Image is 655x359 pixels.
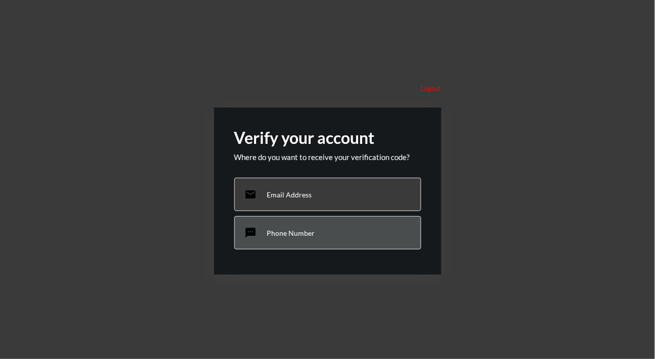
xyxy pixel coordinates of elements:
[234,128,421,147] h2: Verify your account
[421,84,441,92] p: Logout
[245,188,257,200] mat-icon: email
[234,152,421,162] p: Where do you want to receive your verification code?
[245,227,257,239] mat-icon: sms
[267,229,315,237] p: Phone Number
[267,190,312,199] p: Email Address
